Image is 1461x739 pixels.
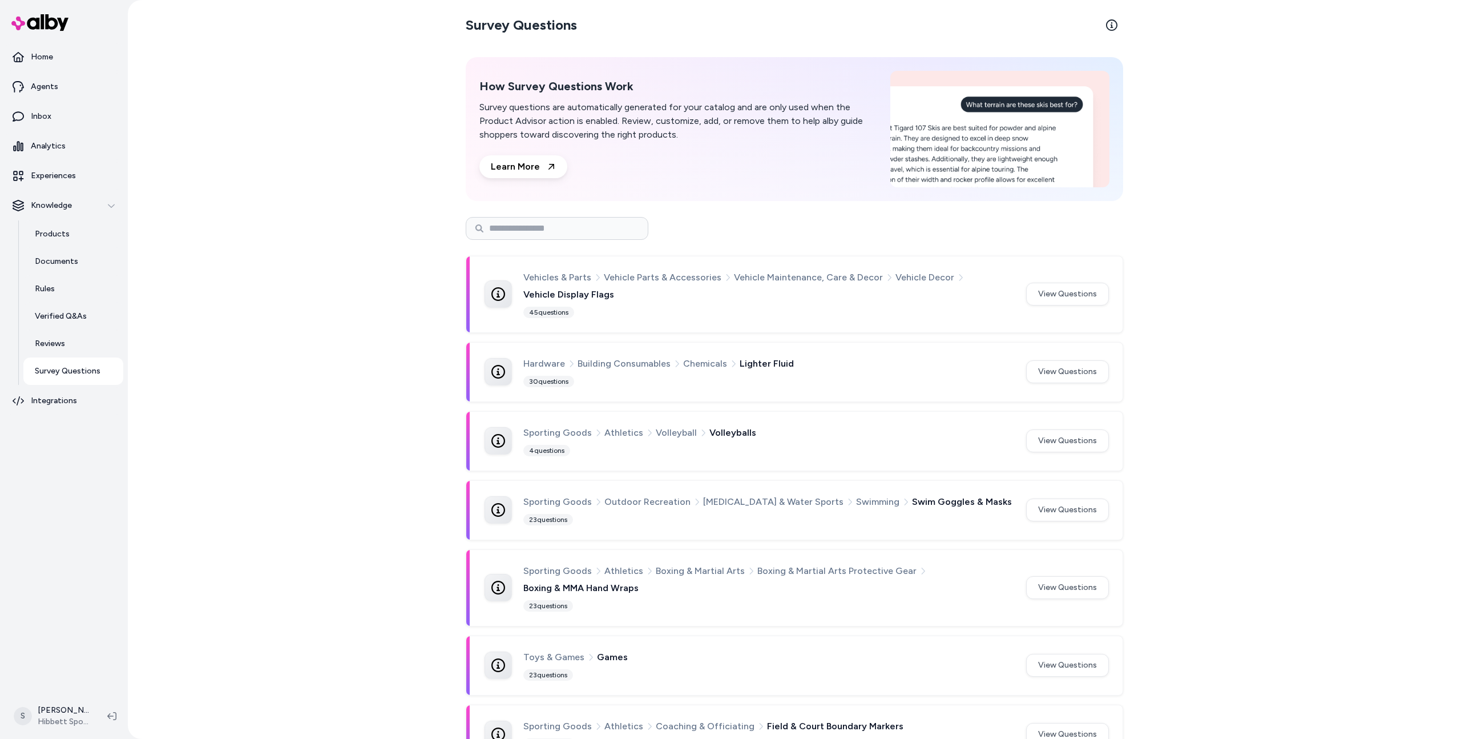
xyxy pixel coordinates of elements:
[35,338,65,350] p: Reviews
[734,270,883,285] span: Vehicle Maintenance, Care & Decor
[479,79,877,94] h2: How Survey Questions Work
[578,356,671,371] span: Building Consumables
[604,719,643,734] span: Athletics
[1026,499,1109,521] button: View Questions
[523,445,570,456] div: 4 questions
[523,270,591,285] span: Vehicles & Parts
[1026,429,1109,452] button: View Questions
[23,303,123,330] a: Verified Q&As
[35,311,87,322] p: Verified Q&As
[656,564,745,579] span: Boxing & Martial Arts
[523,376,574,387] div: 30 questions
[23,358,123,385] a: Survey Questions
[35,283,55,295] p: Rules
[523,719,592,734] span: Sporting Goods
[479,155,567,178] a: Learn More
[31,81,58,93] p: Agents
[31,111,51,122] p: Inbox
[757,564,917,579] span: Boxing & Martial Arts Protective Gear
[14,707,32,725] span: S
[35,256,78,267] p: Documents
[31,51,53,63] p: Home
[11,14,68,31] img: alby Logo
[656,719,754,734] span: Coaching & Officiating
[1026,283,1109,306] button: View Questions
[5,103,123,130] a: Inbox
[31,140,66,152] p: Analytics
[35,228,70,240] p: Products
[1026,654,1109,677] button: View Questions
[523,581,639,596] span: Boxing & MMA Hand Wraps
[5,162,123,190] a: Experiences
[604,495,691,509] span: Outdoor Recreation
[767,719,903,734] span: Field & Court Boundary Markers
[5,43,123,71] a: Home
[1026,576,1109,599] button: View Questions
[38,716,89,728] span: Hibbett Sports
[604,425,643,440] span: Athletics
[656,425,697,440] span: Volleyball
[604,270,721,285] span: Vehicle Parts & Accessories
[5,73,123,101] a: Agents
[38,705,89,716] p: [PERSON_NAME]
[23,220,123,248] a: Products
[23,248,123,275] a: Documents
[912,495,1012,509] span: Swim Goggles & Masks
[604,564,643,579] span: Athletics
[35,366,100,377] p: Survey Questions
[709,425,756,440] span: Volleyballs
[479,101,877,142] p: Survey questions are automatically generated for your catalog and are only used when the Product ...
[740,356,794,371] span: Lighter Fluid
[23,275,123,303] a: Rules
[31,170,76,182] p: Experiences
[523,600,573,612] div: 23 questions
[523,425,592,440] span: Sporting Goods
[523,650,584,665] span: Toys & Games
[523,669,573,681] div: 23 questions
[523,495,592,509] span: Sporting Goods
[523,356,565,371] span: Hardware
[890,71,1109,187] img: How Survey Questions Work
[5,132,123,160] a: Analytics
[7,698,98,734] button: S[PERSON_NAME]Hibbett Sports
[523,287,614,302] span: Vehicle Display Flags
[523,307,574,318] div: 45 questions
[523,564,592,579] span: Sporting Goods
[5,387,123,415] a: Integrations
[683,356,727,371] span: Chemicals
[31,395,77,407] p: Integrations
[1026,360,1109,383] button: View Questions
[466,16,577,34] h2: Survey Questions
[5,192,123,219] button: Knowledge
[31,200,72,211] p: Knowledge
[523,514,573,525] div: 23 questions
[23,330,123,358] a: Reviews
[856,495,899,509] span: Swimming
[703,495,843,509] span: [MEDICAL_DATA] & Water Sports
[895,270,954,285] span: Vehicle Decor
[597,650,628,665] span: Games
